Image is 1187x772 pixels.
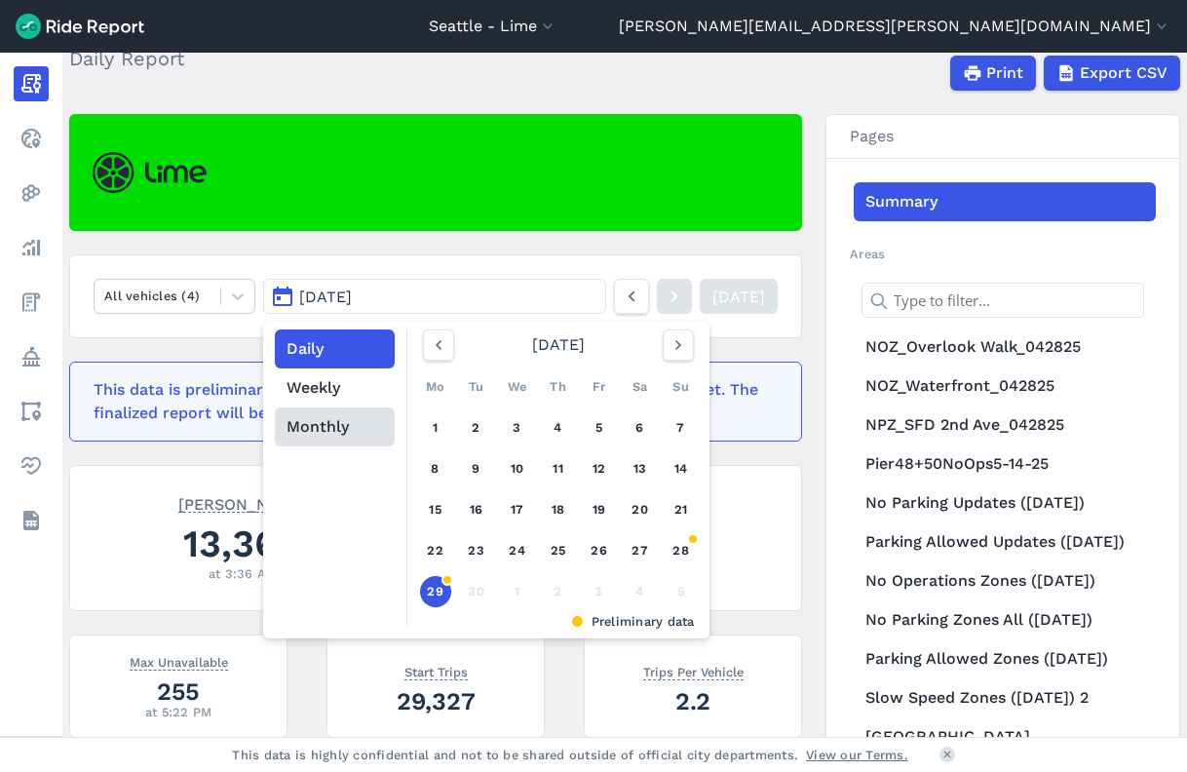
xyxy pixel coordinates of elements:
span: Export CSV [1080,61,1168,85]
a: Report [14,66,49,101]
div: 2.2 [608,684,778,718]
a: Parking Allowed Updates ([DATE]) [854,522,1156,561]
div: 5 [666,576,697,607]
a: 14 [666,453,697,484]
div: We [502,371,533,403]
a: 12 [584,453,615,484]
a: 3 [502,412,533,444]
a: Pier48+50NoOps5-14-25 [854,444,1156,483]
a: 10 [502,453,533,484]
span: [DATE] [299,288,352,306]
button: Print [950,56,1036,91]
img: Lime [93,152,207,193]
span: [PERSON_NAME] [178,493,308,513]
button: Daily [275,329,395,368]
a: 23 [461,535,492,566]
a: 17 [502,494,533,525]
div: Th [543,371,574,403]
a: 9 [461,453,492,484]
div: This data is preliminary and may be missing events that haven't been reported yet. The finalized ... [94,378,766,425]
span: Start Trips [404,661,468,680]
a: 22 [420,535,451,566]
a: 13 [625,453,656,484]
div: [DATE] [415,329,702,361]
a: Fees [14,285,49,320]
button: Seattle - Lime [429,15,557,38]
a: Datasets [14,503,49,538]
h3: Pages [826,115,1179,159]
a: 28 [666,535,697,566]
div: Fr [584,371,615,403]
a: 19 [584,494,615,525]
div: 13,364 [94,517,392,570]
button: [PERSON_NAME][EMAIL_ADDRESS][PERSON_NAME][DOMAIN_NAME] [619,15,1171,38]
a: Realtime [14,121,49,156]
a: Analyze [14,230,49,265]
a: No Parking Updates ([DATE]) [854,483,1156,522]
div: at 5:22 PM [94,703,263,721]
a: 27 [625,535,656,566]
a: 6 [625,412,656,444]
div: 2 [543,576,574,607]
input: Type to filter... [862,283,1144,318]
div: Su [666,371,697,403]
a: [GEOGRAPHIC_DATA] [854,717,1156,756]
div: Sa [625,371,656,403]
a: No Parking Zones All ([DATE]) [854,600,1156,639]
div: at 3:36 AM [94,564,392,583]
h2: Daily Report [69,44,196,73]
a: Areas [14,394,49,429]
h2: Areas [850,245,1156,263]
a: NOZ_Waterfront_042825 [854,367,1156,405]
button: Weekly [275,368,395,407]
button: Export CSV [1044,56,1180,91]
div: 30 [461,576,492,607]
a: 15 [420,494,451,525]
button: [DATE] [263,279,606,314]
img: Ride Report [16,14,144,39]
div: 3 [584,576,615,607]
a: 29 [420,576,451,607]
a: NOZ_Overlook Walk_042825 [854,328,1156,367]
a: NPZ_SFD 2nd Ave_042825 [854,405,1156,444]
a: 7 [666,412,697,444]
a: No Operations Zones ([DATE]) [854,561,1156,600]
a: 21 [666,494,697,525]
a: View our Terms. [806,746,908,764]
a: [DATE] [700,279,778,314]
div: 29,327 [351,684,520,718]
div: Preliminary data [422,612,695,631]
a: Heatmaps [14,175,49,211]
div: Mo [420,371,451,403]
span: Trips Per Vehicle [643,661,744,680]
div: 4 [625,576,656,607]
span: Max Unavailable [130,651,228,671]
a: Health [14,448,49,483]
a: 11 [543,453,574,484]
a: Slow Speed Zones ([DATE]) 2 [854,678,1156,717]
div: 255 [94,675,263,709]
a: Parking Allowed Zones ([DATE]) [854,639,1156,678]
button: Monthly [275,407,395,446]
a: 4 [543,412,574,444]
a: 5 [584,412,615,444]
a: 18 [543,494,574,525]
a: 1 [420,412,451,444]
span: Print [986,61,1023,85]
a: 20 [625,494,656,525]
div: 1 [502,576,533,607]
a: Summary [854,182,1156,221]
a: 24 [502,535,533,566]
a: 16 [461,494,492,525]
a: 25 [543,535,574,566]
a: 8 [420,453,451,484]
div: Tu [461,371,492,403]
a: 26 [584,535,615,566]
a: 2 [461,412,492,444]
a: Policy [14,339,49,374]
